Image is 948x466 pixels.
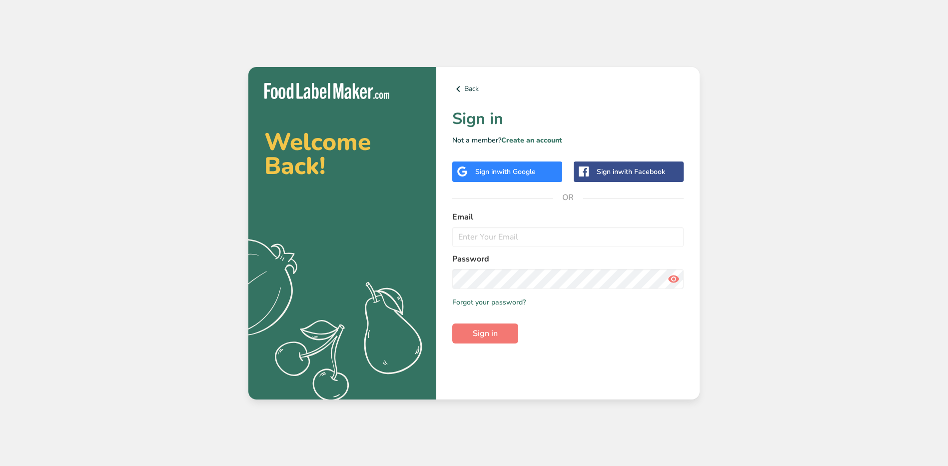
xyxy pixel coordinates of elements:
h1: Sign in [452,107,684,131]
span: with Facebook [618,167,665,176]
a: Back [452,83,684,95]
span: with Google [497,167,536,176]
div: Sign in [475,166,536,177]
img: Food Label Maker [264,83,389,99]
span: Sign in [473,327,498,339]
a: Create an account [501,135,562,145]
span: OR [553,182,583,212]
p: Not a member? [452,135,684,145]
input: Enter Your Email [452,227,684,247]
h2: Welcome Back! [264,130,420,178]
button: Sign in [452,323,518,343]
label: Email [452,211,684,223]
a: Forgot your password? [452,297,526,307]
label: Password [452,253,684,265]
div: Sign in [597,166,665,177]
